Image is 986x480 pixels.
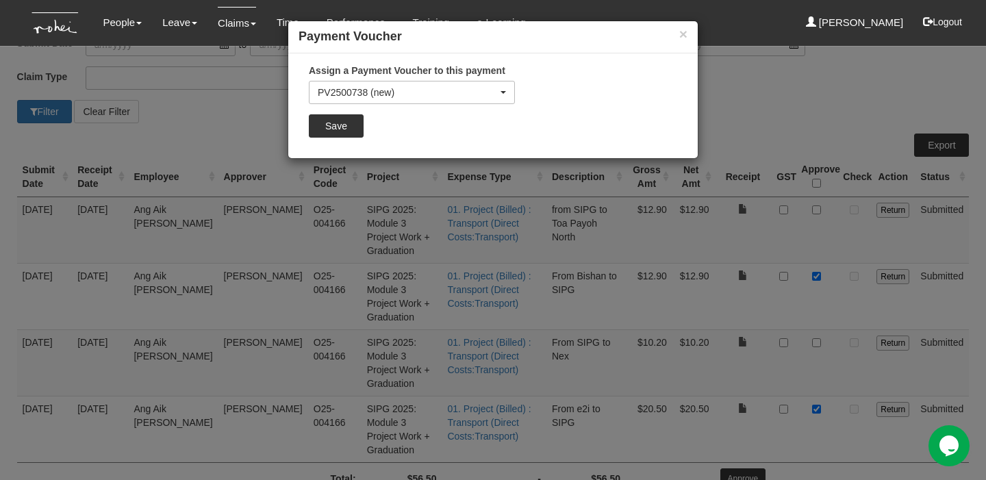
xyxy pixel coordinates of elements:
input: Save [309,114,364,138]
button: × [679,27,687,41]
iframe: chat widget [928,425,972,466]
div: PV2500738 (new) [318,86,498,99]
label: Assign a Payment Voucher to this payment [309,64,505,77]
button: PV2500738 (new) [309,81,515,104]
b: Payment Voucher [299,29,402,43]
